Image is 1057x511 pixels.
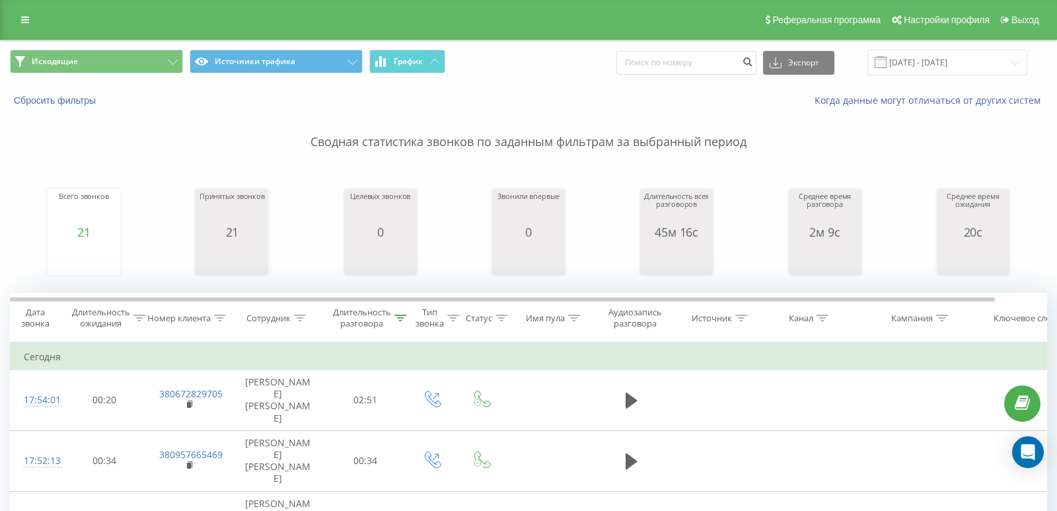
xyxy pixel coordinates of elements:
div: 0 [350,225,410,239]
div: Источник [692,313,732,324]
div: Длительность ожидания [72,307,130,329]
div: Тип звонка [416,307,444,329]
div: 2м 9с [792,225,858,239]
td: 00:34 [63,430,146,491]
div: Длительность разговора [333,307,391,329]
button: Сбросить фильтры [10,95,102,106]
td: [PERSON_NAME] [PERSON_NAME] [232,370,324,431]
a: 380957665469 [159,448,223,461]
div: 45м 16с [643,225,710,239]
button: График [369,50,445,73]
a: Когда данные могут отличаться от других систем [815,94,1047,106]
p: Сводная статистика звонков по заданным фильтрам за выбранный период [10,107,1047,151]
div: Длительность всех разговоров [643,192,710,225]
div: Принятых звонков [200,192,265,225]
div: Номер клиента [147,313,211,324]
button: Источники трафика [190,50,363,73]
div: Аудиозапись разговора [603,307,667,329]
button: Экспорт [763,51,834,75]
div: Дата звонка [11,307,59,329]
span: Настройки профиля [904,15,990,25]
div: Среднее время ожидания [940,192,1006,225]
div: 21 [200,225,265,239]
div: Среднее время разговора [792,192,858,225]
div: Канал [789,313,813,324]
a: 380672829705 [159,387,223,400]
td: 00:34 [324,430,407,491]
div: Сотрудник [246,313,291,324]
div: Кампания [891,313,933,324]
span: Реферальная программа [772,15,881,25]
span: График [394,57,423,66]
div: Звонили впервые [497,192,559,225]
div: Всего звонков [59,192,109,225]
div: 17:52:13 [24,448,50,474]
span: Выход [1011,15,1039,25]
td: [PERSON_NAME] [PERSON_NAME] [232,430,324,491]
div: 0 [497,225,559,239]
div: Open Intercom Messenger [1012,436,1044,468]
button: Исходящие [10,50,183,73]
div: Целевых звонков [350,192,410,225]
div: Имя пула [526,313,565,324]
div: 20с [940,225,1006,239]
td: 02:51 [324,370,407,431]
div: 21 [59,225,109,239]
input: Поиск по номеру [616,51,756,75]
span: Исходящие [32,56,78,67]
td: 00:20 [63,370,146,431]
div: Статус [466,313,492,324]
div: 17:54:01 [24,387,50,413]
